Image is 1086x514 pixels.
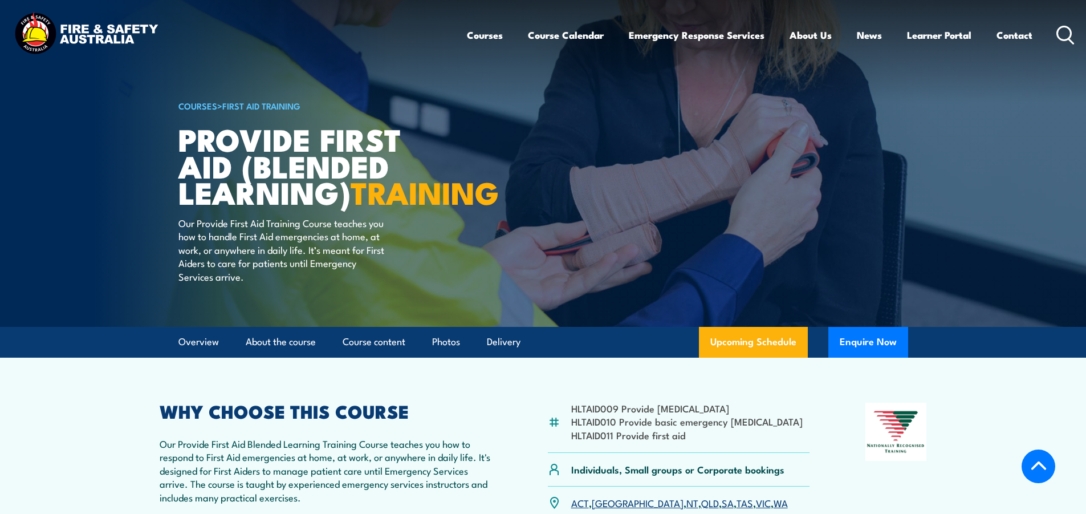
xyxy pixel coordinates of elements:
a: SA [722,496,734,509]
a: Photos [432,327,460,357]
a: Course content [343,327,405,357]
a: First Aid Training [222,99,300,112]
a: About Us [790,20,832,50]
a: Delivery [487,327,520,357]
li: HLTAID010 Provide basic emergency [MEDICAL_DATA] [571,415,803,428]
li: HLTAID009 Provide [MEDICAL_DATA] [571,402,803,415]
a: ACT [571,496,589,509]
a: NT [686,496,698,509]
a: COURSES [178,99,217,112]
h6: > [178,99,460,112]
a: WA [774,496,788,509]
a: Contact [996,20,1032,50]
a: QLD [701,496,719,509]
p: Our Provide First Aid Blended Learning Training Course teaches you how to respond to First Aid em... [160,437,493,504]
a: Learner Portal [907,20,971,50]
h1: Provide First Aid (Blended Learning) [178,126,460,205]
a: Course Calendar [528,20,604,50]
img: Nationally Recognised Training logo. [865,403,927,461]
p: Individuals, Small groups or Corporate bookings [571,463,784,476]
a: Emergency Response Services [629,20,764,50]
a: [GEOGRAPHIC_DATA] [592,496,684,509]
p: , , , , , , , [571,496,788,509]
p: Our Provide First Aid Training Course teaches you how to handle First Aid emergencies at home, at... [178,216,387,283]
h2: WHY CHOOSE THIS COURSE [160,403,493,419]
a: Courses [467,20,503,50]
a: TAS [737,496,753,509]
button: Enquire Now [828,327,908,358]
a: Upcoming Schedule [699,327,808,358]
a: VIC [756,496,771,509]
a: About the course [246,327,316,357]
a: Overview [178,327,219,357]
a: News [857,20,882,50]
strong: TRAINING [351,168,499,215]
li: HLTAID011 Provide first aid [571,428,803,442]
